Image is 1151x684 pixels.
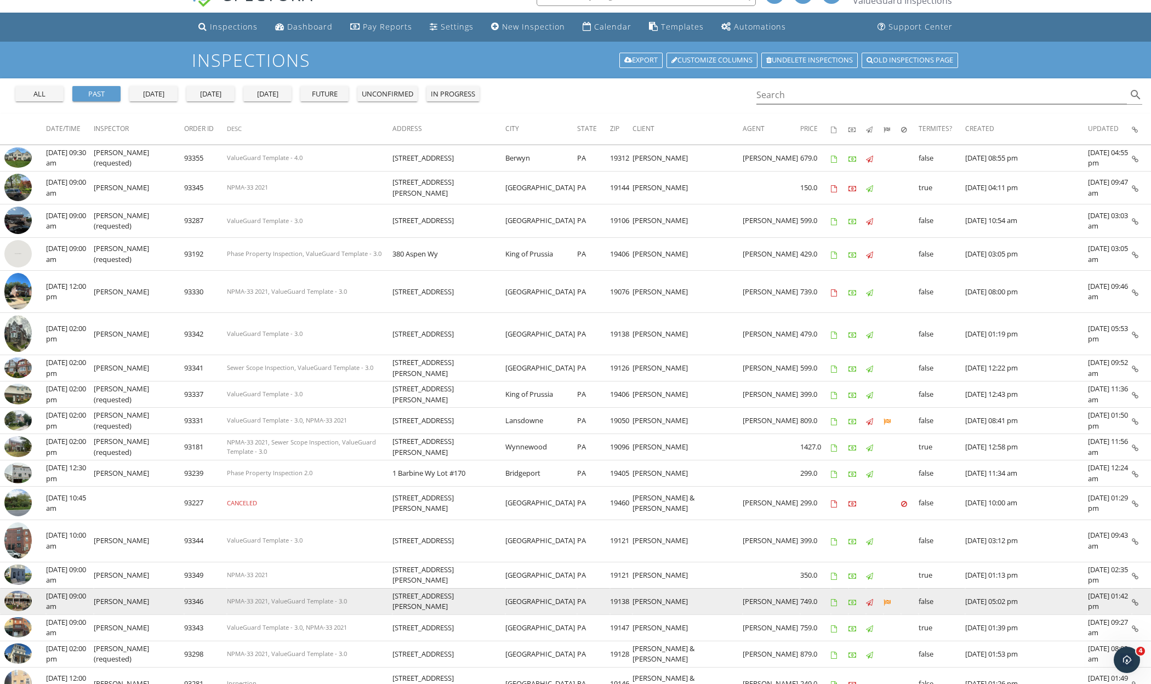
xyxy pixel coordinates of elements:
td: 93344 [184,520,227,562]
td: Lansdowne [505,408,577,434]
td: [DATE] 12:30 pm [46,460,94,487]
td: 19106 [610,204,633,238]
td: [DATE] 08:03 am [1088,641,1132,667]
td: [GEOGRAPHIC_DATA] [505,562,577,588]
th: Inspector: Not sorted. [94,113,184,144]
td: [PERSON_NAME] (requested) [94,408,184,434]
div: all [20,89,59,100]
span: Order ID [184,124,214,133]
td: [PERSON_NAME] [94,313,184,355]
div: New Inspection [502,21,565,32]
td: [DATE] 08:00 pm [965,271,1088,313]
td: PA [577,355,610,381]
td: [DATE] 01:19 pm [965,313,1088,355]
td: 399.0 [800,381,831,408]
button: [DATE] [186,86,235,101]
td: [DATE] 10:45 am [46,487,94,520]
td: true [919,171,965,204]
td: [GEOGRAPHIC_DATA] [505,171,577,204]
th: Created: Not sorted. [965,113,1088,144]
td: false [919,355,965,381]
td: 380 Aspen Wy [392,237,505,271]
td: PA [577,487,610,520]
td: [PERSON_NAME] [743,487,800,520]
img: 9417915%2Freports%2F2600c7c6-1eaa-4845-8516-b9344efb8fb1%2Fcover_photos%2FFh4PuEBkdZqicteTYhyW%2F... [4,436,32,457]
a: Automations (Advanced) [717,17,790,37]
td: [PERSON_NAME] [633,145,743,171]
div: Settings [441,21,474,32]
td: 19406 [610,237,633,271]
td: [PERSON_NAME] [94,355,184,381]
td: 299.0 [800,487,831,520]
td: [PERSON_NAME] [743,381,800,408]
img: 9569878%2Freports%2F140fe92d-47bc-48ac-a578-6435155769bd%2Fcover_photos%2F4ooJYIkgZXmQsaZ9tFZQ%2F... [4,565,32,585]
td: 19126 [610,355,633,381]
td: PA [577,408,610,434]
td: 19144 [610,171,633,204]
td: [STREET_ADDRESS][PERSON_NAME] [392,171,505,204]
td: 429.0 [800,237,831,271]
span: Price [800,124,818,133]
td: [PERSON_NAME] (requested) [94,381,184,408]
td: false [919,237,965,271]
td: [STREET_ADDRESS] [392,520,505,562]
td: 19138 [610,588,633,614]
button: future [300,86,349,101]
td: 759.0 [800,614,831,641]
a: Undelete inspections [761,53,858,68]
td: PA [577,434,610,460]
div: Calendar [594,21,631,32]
td: [DATE] 09:00 am [46,204,94,238]
td: [DATE] 11:56 am [1088,434,1132,460]
td: PA [577,313,610,355]
img: 9563705%2Fcover_photos%2FQ84QpcjfrMtW1SUU4ncP%2Fsmall.jpg [4,315,32,352]
td: [PERSON_NAME] [94,460,184,487]
td: false [919,313,965,355]
div: unconfirmed [362,89,413,100]
td: false [919,271,965,313]
td: [PERSON_NAME] [94,171,184,204]
td: [DATE] 10:54 am [965,204,1088,238]
td: [STREET_ADDRESS][PERSON_NAME] [392,588,505,614]
td: [DATE] 08:55 pm [965,145,1088,171]
td: 1427.0 [800,434,831,460]
div: Support Center [888,21,953,32]
th: Canceled: Not sorted. [901,113,919,144]
td: false [919,381,965,408]
td: 399.0 [800,520,831,562]
td: 479.0 [800,313,831,355]
td: [DATE] 03:03 am [1088,204,1132,238]
td: [STREET_ADDRESS] [392,614,505,641]
img: 9476447%2Freports%2Fd20d6548-c006-43bc-81a1-d0e775626b96%2Fcover_photos%2FMB7WzuIMWFoMFhDqJ15B%2F... [4,463,32,483]
div: [DATE] [134,89,173,100]
img: 9563858%2Freports%2F8a9cc35a-defe-43ab-9f89-726d5a481026%2Fcover_photos%2FlWMG8WeKSx5rlewEZiad%2F... [4,617,32,638]
td: [PERSON_NAME] [633,237,743,271]
td: [PERSON_NAME] [633,355,743,381]
td: [PERSON_NAME] [633,460,743,487]
td: [STREET_ADDRESS] [392,313,505,355]
td: [DATE] 04:11 pm [965,171,1088,204]
th: Inspection Details: Not sorted. [1132,113,1151,144]
td: [PERSON_NAME] [633,520,743,562]
td: 350.0 [800,562,831,588]
td: Wynnewood [505,434,577,460]
td: [PERSON_NAME] [633,381,743,408]
div: Templates [661,21,704,32]
td: true [919,434,965,460]
td: 93343 [184,614,227,641]
span: 4 [1136,647,1145,656]
a: Pay Reports [346,17,417,37]
button: past [72,86,121,101]
th: Date/Time: Not sorted. [46,113,94,144]
th: Price: Not sorted. [800,113,831,144]
td: [STREET_ADDRESS] [392,204,505,238]
td: [GEOGRAPHIC_DATA] [505,614,577,641]
td: [DATE] 01:42 pm [1088,588,1132,614]
td: 93341 [184,355,227,381]
td: 93331 [184,408,227,434]
td: [PERSON_NAME] [633,204,743,238]
td: [STREET_ADDRESS] [392,408,505,434]
td: [PERSON_NAME] [633,614,743,641]
td: PA [577,171,610,204]
td: [PERSON_NAME] [743,355,800,381]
